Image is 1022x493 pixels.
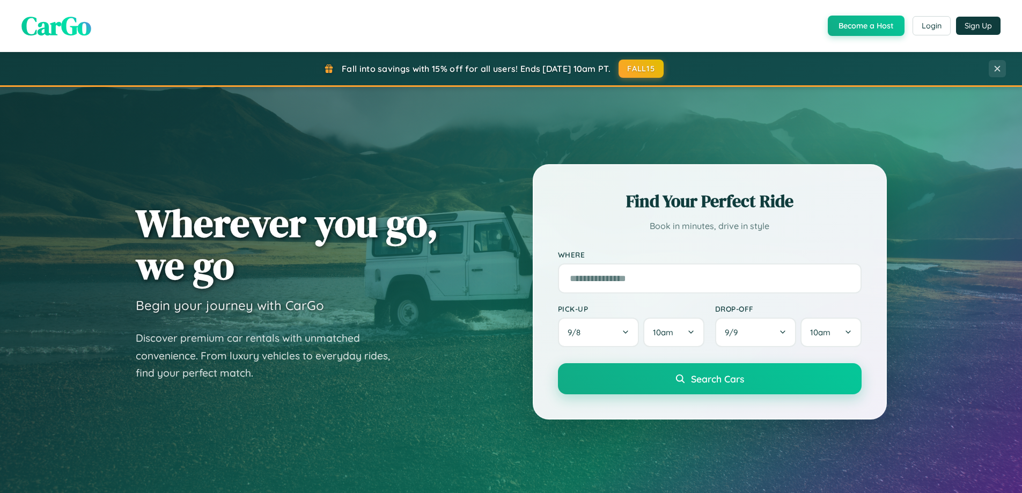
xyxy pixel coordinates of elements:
[715,318,797,347] button: 9/9
[136,329,404,382] p: Discover premium car rentals with unmatched convenience. From luxury vehicles to everyday rides, ...
[619,60,664,78] button: FALL15
[558,189,862,213] h2: Find Your Perfect Ride
[828,16,905,36] button: Become a Host
[558,250,862,259] label: Where
[715,304,862,313] label: Drop-off
[653,327,673,337] span: 10am
[558,318,639,347] button: 9/8
[956,17,1001,35] button: Sign Up
[810,327,830,337] span: 10am
[725,327,743,337] span: 9 / 9
[643,318,704,347] button: 10am
[21,8,91,43] span: CarGo
[558,218,862,234] p: Book in minutes, drive in style
[691,373,744,385] span: Search Cars
[568,327,586,337] span: 9 / 8
[800,318,861,347] button: 10am
[558,363,862,394] button: Search Cars
[136,202,438,286] h1: Wherever you go, we go
[136,297,324,313] h3: Begin your journey with CarGo
[342,63,611,74] span: Fall into savings with 15% off for all users! Ends [DATE] 10am PT.
[558,304,704,313] label: Pick-up
[913,16,951,35] button: Login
